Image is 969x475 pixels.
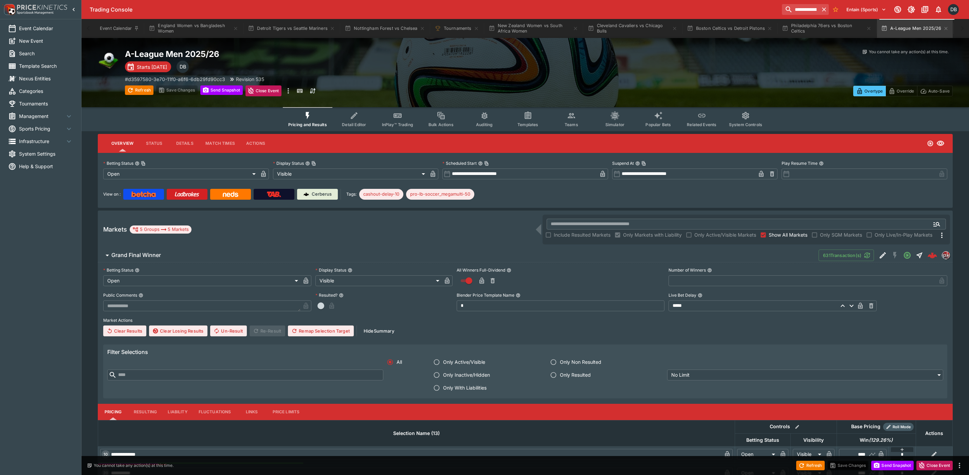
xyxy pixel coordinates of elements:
button: Detroit Tigers vs Seattle Mariners [244,19,339,38]
img: Neds [223,192,238,197]
img: PriceKinetics [17,5,67,10]
img: TabNZ [267,192,281,197]
p: Betting Status [103,160,133,166]
span: Re-Result [250,325,285,336]
div: Open [103,169,258,179]
p: All Winners Full-Dividend [457,267,505,273]
button: Status [139,135,169,152]
button: Live Bet Delay [698,293,702,298]
div: Daniel Beswick [948,4,959,15]
button: Public Comments [139,293,143,298]
button: more [955,461,964,470]
a: 536fb138-8b20-4c53-a59c-8c4994c282f5 [926,249,939,262]
button: Auto-Save [917,86,953,96]
button: Close Event [916,461,953,470]
div: 536fb138-8b20-4c53-a59c-8c4994c282f5 [928,251,937,260]
img: pricekinetics [942,252,950,259]
button: Tournaments [431,19,483,38]
div: Trading Console [90,6,779,13]
button: Resulting [128,404,162,420]
span: Help & Support [19,163,73,170]
span: Pricing and Results [288,122,327,127]
button: All Winners Full-Dividend [507,268,511,273]
p: You cannot take any action(s) at this time. [869,49,949,55]
button: Price Limits [267,404,305,420]
button: Send Snapshot [200,85,243,95]
span: Bulk Actions [428,122,454,127]
div: 5 Groups 5 Markets [132,225,189,234]
span: Sports Pricing [19,125,65,132]
button: Bulk edit [793,422,802,431]
span: Only Live/In-Play Markets [875,231,932,238]
div: No Limit [667,370,943,380]
button: Cleveland Cavaliers vs Chicago Bulls [584,19,681,38]
span: System Controls [729,122,762,127]
div: Visible [793,449,824,460]
div: Event type filters [283,107,768,131]
button: Copy To Clipboard [311,161,316,166]
button: Display StatusCopy To Clipboard [305,161,310,166]
button: Copy To Clipboard [484,161,489,166]
div: pricekinetics [942,251,950,259]
button: Send Snapshot [871,461,914,470]
label: Tags: [346,189,356,200]
p: You cannot take any action(s) at this time. [94,462,173,469]
p: Resulted? [315,292,337,298]
p: Play Resume Time [782,160,818,166]
span: Event Calendar [19,25,73,32]
span: Categories [19,87,73,95]
button: A-League Men 2025/26 [877,19,953,38]
button: Match Times [200,135,240,152]
svg: Visible [936,139,945,147]
img: Cerberus [304,192,309,197]
p: Number of Winners [669,267,706,273]
span: Teams [565,122,578,127]
span: Auditing [476,122,493,127]
span: Show All Markets [769,231,807,238]
img: PriceKinetics Logo [2,3,16,16]
span: Only Active/Visible [443,358,485,365]
p: Betting Status [103,267,133,273]
span: Simulator [605,122,624,127]
p: Cerberus [312,191,332,198]
span: New Event [19,37,73,44]
h5: Markets [103,225,127,233]
div: Start From [853,86,953,96]
p: Suspend At [612,160,634,166]
button: Overview [106,135,139,152]
th: Actions [916,420,952,446]
span: Only Markets with Liability [623,231,682,238]
button: England Women vs Bangladesh Women [145,19,242,38]
p: Auto-Save [928,87,950,95]
button: Toggle light/dark mode [905,3,917,16]
button: Refresh [796,461,825,470]
img: Betcha [131,192,156,197]
button: Overtype [853,86,886,96]
img: soccer.png [98,49,120,71]
button: No Bookmarks [830,4,841,15]
button: Links [237,404,267,420]
svg: Open [927,140,934,147]
span: Infrastructure [19,138,65,145]
p: Display Status [273,160,304,166]
span: Management [19,113,65,120]
span: Tournaments [19,100,73,107]
button: Clear Losing Results [149,325,207,336]
p: Scheduled Start [442,160,477,166]
img: logo-cerberus--red.svg [928,251,937,260]
button: HideSummary [360,325,398,336]
span: Search [19,50,73,57]
button: Play Resume Time [819,161,824,166]
button: Open [931,218,943,230]
div: Visible [315,275,442,286]
span: Detail Editor [342,122,366,127]
button: Daniel Beswick [946,2,961,17]
span: Include Resulted Markets [554,231,610,238]
div: Base Pricing [848,422,883,431]
span: Selection Name (13) [386,429,447,437]
img: Sportsbook Management [17,11,54,14]
span: Only Resulted [560,371,591,378]
span: Only Inactive/Hidden [443,371,490,378]
p: Overtype [864,87,883,95]
th: Controls [735,420,837,433]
